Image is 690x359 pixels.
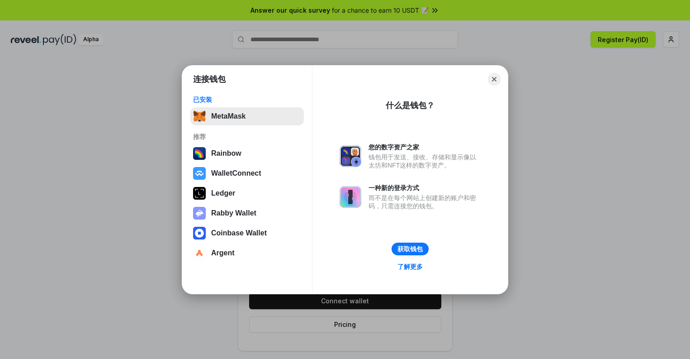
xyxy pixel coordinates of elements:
img: svg+xml,%3Csvg%20width%3D%22120%22%20height%3D%22120%22%20viewBox%3D%220%200%20120%20120%22%20fil... [193,147,206,160]
div: MetaMask [211,112,246,120]
div: 获取钱包 [397,245,423,253]
h1: 连接钱包 [193,74,226,85]
div: Ledger [211,189,235,197]
img: svg+xml,%3Csvg%20width%3D%2228%22%20height%3D%2228%22%20viewBox%3D%220%200%2028%2028%22%20fill%3D... [193,227,206,239]
a: 了解更多 [392,261,428,273]
div: 您的数字资产之家 [369,143,481,151]
img: svg+xml,%3Csvg%20width%3D%2228%22%20height%3D%2228%22%20viewBox%3D%220%200%2028%2028%22%20fill%3D... [193,247,206,259]
button: Ledger [190,184,304,202]
button: Coinbase Wallet [190,224,304,242]
button: Close [488,73,501,86]
img: svg+xml,%3Csvg%20xmlns%3D%22http%3A%2F%2Fwww.w3.org%2F2000%2Fsvg%22%20width%3D%2228%22%20height%3... [193,187,206,200]
button: Rabby Wallet [190,204,304,222]
button: 获取钱包 [392,243,429,255]
img: svg+xml,%3Csvg%20xmlns%3D%22http%3A%2F%2Fwww.w3.org%2F2000%2Fsvg%22%20fill%3D%22none%22%20viewBox... [193,207,206,220]
button: Rainbow [190,144,304,163]
img: svg+xml,%3Csvg%20fill%3D%22none%22%20height%3D%2233%22%20viewBox%3D%220%200%2035%2033%22%20width%... [193,110,206,123]
button: WalletConnect [190,164,304,182]
div: Argent [211,249,235,257]
div: Coinbase Wallet [211,229,267,237]
div: WalletConnect [211,169,261,177]
img: svg+xml,%3Csvg%20xmlns%3D%22http%3A%2F%2Fwww.w3.org%2F2000%2Fsvg%22%20fill%3D%22none%22%20viewBox... [340,145,361,167]
div: Rainbow [211,149,241,158]
div: 而不是在每个网站上创建新的账户和密码，只需连接您的钱包。 [369,194,481,210]
div: 已安装 [193,96,301,104]
div: 一种新的登录方式 [369,184,481,192]
div: 什么是钱包？ [386,100,435,111]
div: 推荐 [193,133,301,141]
div: Rabby Wallet [211,209,256,217]
button: MetaMask [190,107,304,125]
div: 钱包用于发送、接收、存储和显示像以太坊和NFT这样的数字资产。 [369,153,481,169]
img: svg+xml,%3Csvg%20xmlns%3D%22http%3A%2F%2Fwww.w3.org%2F2000%2Fsvg%22%20fill%3D%22none%22%20viewBox... [340,186,361,208]
img: svg+xml,%3Csvg%20width%3D%2228%22%20height%3D%2228%22%20viewBox%3D%220%200%2028%2028%22%20fill%3D... [193,167,206,180]
div: 了解更多 [397,263,423,271]
button: Argent [190,244,304,262]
